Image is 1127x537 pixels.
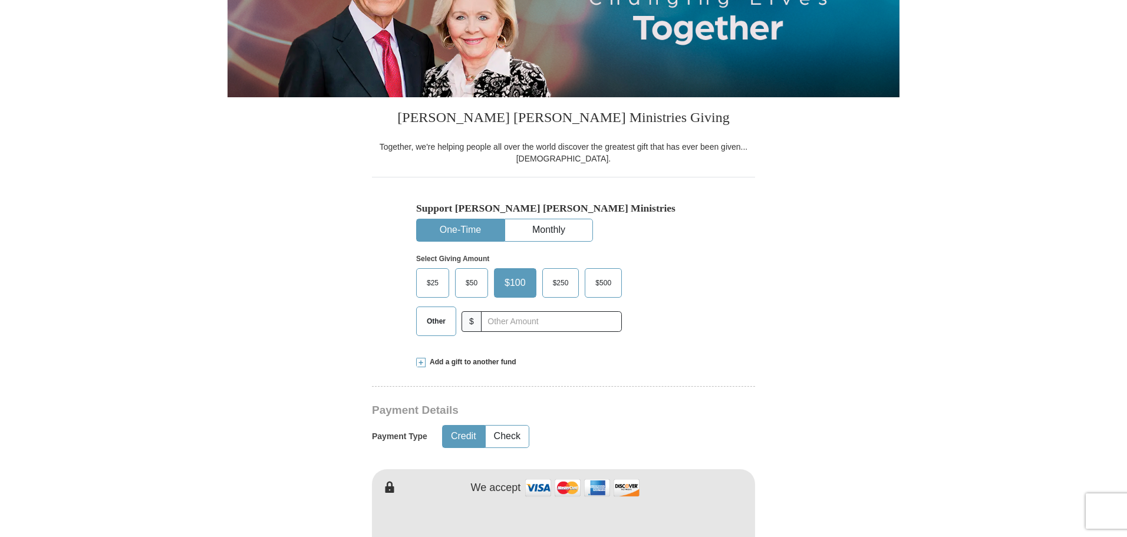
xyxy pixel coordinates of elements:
button: One-Time [417,219,504,241]
input: Other Amount [481,311,622,332]
span: $250 [547,274,575,292]
button: Monthly [505,219,592,241]
span: $50 [460,274,483,292]
span: $ [462,311,482,332]
span: Add a gift to another fund [426,357,516,367]
h4: We accept [471,482,521,495]
span: $500 [589,274,617,292]
div: Together, we're helping people all over the world discover the greatest gift that has ever been g... [372,141,755,164]
strong: Select Giving Amount [416,255,489,263]
h3: [PERSON_NAME] [PERSON_NAME] Ministries Giving [372,97,755,141]
h5: Payment Type [372,431,427,442]
button: Credit [443,426,485,447]
span: Other [421,312,452,330]
span: $100 [499,274,532,292]
img: credit cards accepted [523,475,641,500]
button: Check [486,426,529,447]
span: $25 [421,274,444,292]
h5: Support [PERSON_NAME] [PERSON_NAME] Ministries [416,202,711,215]
h3: Payment Details [372,404,673,417]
